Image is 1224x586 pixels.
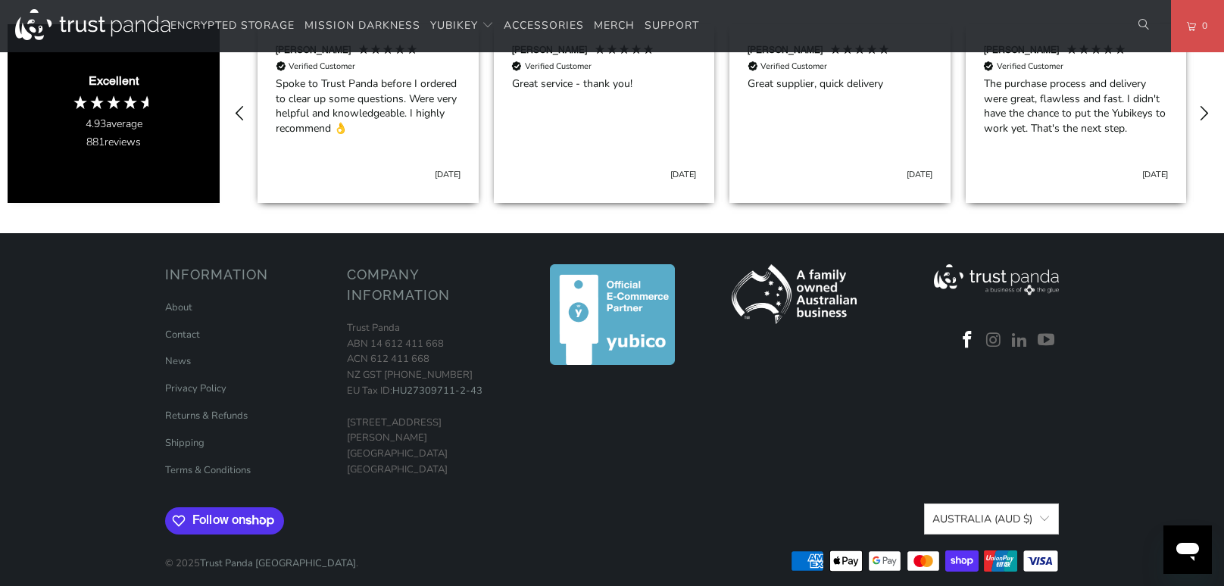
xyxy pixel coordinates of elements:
[304,8,420,44] a: Mission Darkness
[15,9,170,40] img: Trust Panda Australia
[165,541,358,572] p: © 2025 .
[504,8,584,44] a: Accessories
[289,61,355,72] div: Verified Customer
[525,61,592,72] div: Verified Customer
[86,135,141,150] div: reviews
[72,94,155,111] div: 4.93 Stars
[594,8,635,44] a: Merch
[984,76,1169,136] div: The purchase process and delivery were great, flawless and fast. I didn't have the chance to put ...
[1185,95,1222,132] div: REVIEWS.io Carousel Scroll Right
[430,8,494,44] summary: YubiKey
[170,18,295,33] span: Encrypted Storage
[1163,525,1212,574] iframe: Button to launch messaging window
[86,117,142,132] div: average
[165,409,248,422] a: Returns & Refunds
[1196,17,1208,34] span: 0
[997,61,1063,72] div: Verified Customer
[907,169,932,180] div: [DATE]
[89,73,139,89] div: Excellent
[486,24,723,203] div: [PERSON_NAME] Verified CustomerGreat service - thank you![DATE]
[430,18,478,33] span: YubiKey
[760,61,827,72] div: Verified Customer
[645,8,699,44] a: Support
[1035,331,1057,351] a: Trust Panda Australia on YouTube
[594,18,635,33] span: Merch
[165,301,192,314] a: About
[165,354,191,368] a: News
[392,384,482,397] a: HU27309711-2-43
[347,320,514,478] p: Trust Panda ABN 14 612 411 668 ACN 612 411 668 NZ GST [PHONE_NUMBER] EU Tax ID: [STREET_ADDRESS][...
[670,169,696,180] div: [DATE]
[165,382,226,395] a: Privacy Policy
[435,169,461,180] div: [DATE]
[1009,331,1032,351] a: Trust Panda Australia on LinkedIn
[982,331,1005,351] a: Trust Panda Australia on Instagram
[304,18,420,33] span: Mission Darkness
[222,95,258,132] div: REVIEWS.io Carousel Scroll Left
[956,331,979,351] a: Trust Panda Australia on Facebook
[1142,169,1168,180] div: [DATE]
[504,18,584,33] span: Accessories
[512,76,697,92] div: Great service - thank you!
[170,8,295,44] a: Encrypted Storage
[924,503,1059,535] button: Australia (AUD $)
[250,24,486,203] div: [PERSON_NAME] Verified CustomerSpoke to Trust Panda before I ordered to clear up some questions. ...
[170,8,699,44] nav: Translation missing: en.navigation.header.main_nav
[958,24,1194,203] div: [PERSON_NAME] Verified CustomerThe purchase process and delivery were great, flawless and fast. I...
[276,76,461,136] div: Spoke to Trust Panda before I ordered to clear up some questions. Were very helpful and knowledge...
[645,18,699,33] span: Support
[165,463,251,477] a: Terms & Conditions
[200,556,356,570] a: Trust Panda [GEOGRAPHIC_DATA]
[86,117,106,131] span: 4.93
[165,436,205,450] a: Shipping
[722,24,958,203] div: [PERSON_NAME] Verified CustomerGreat supplier, quick delivery[DATE]
[748,76,932,92] div: Great supplier, quick delivery
[86,135,105,149] span: 881
[165,328,200,341] a: Contact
